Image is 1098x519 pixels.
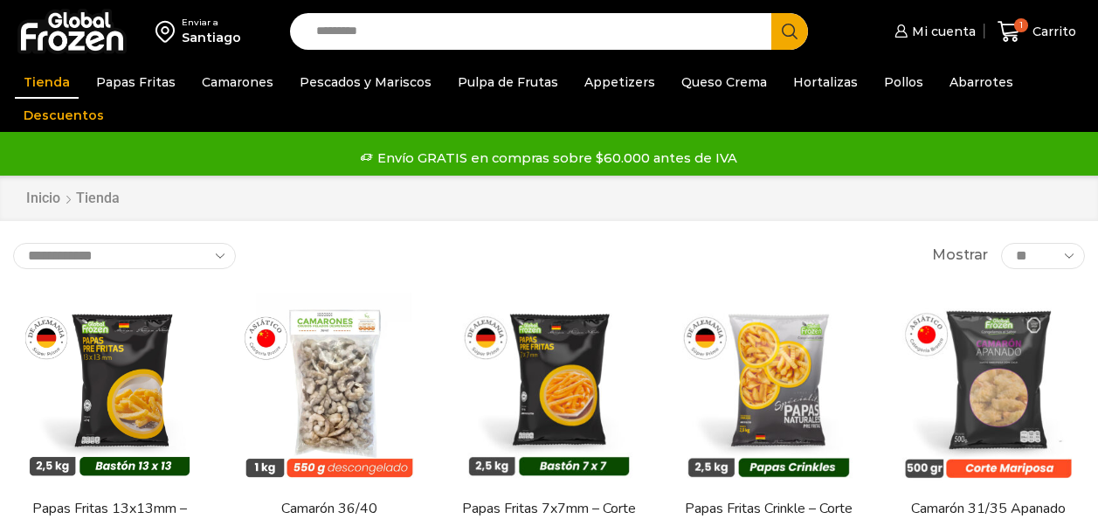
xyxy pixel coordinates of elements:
a: Appetizers [576,66,664,99]
a: Pulpa de Frutas [449,66,567,99]
div: Enviar a [182,17,241,29]
nav: Breadcrumb [25,189,120,209]
span: Mi cuenta [908,23,976,40]
span: Mostrar [932,246,988,266]
span: 1 [1014,18,1028,32]
div: Santiago [182,29,241,46]
a: Tienda [15,66,79,99]
a: Camarones [193,66,282,99]
a: Pescados y Mariscos [291,66,440,99]
a: Hortalizas [784,66,867,99]
a: Pollos [875,66,932,99]
a: Papas Fritas [87,66,184,99]
a: Queso Crema [673,66,776,99]
a: Mi cuenta [890,14,976,49]
a: Inicio [25,189,61,209]
a: Descuentos [15,99,113,132]
span: Carrito [1028,23,1076,40]
img: address-field-icon.svg [155,17,182,46]
button: Search button [771,13,808,50]
select: Pedido de la tienda [13,243,236,269]
h1: Tienda [76,190,120,206]
a: Abarrotes [941,66,1022,99]
a: 1 Carrito [993,11,1081,52]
